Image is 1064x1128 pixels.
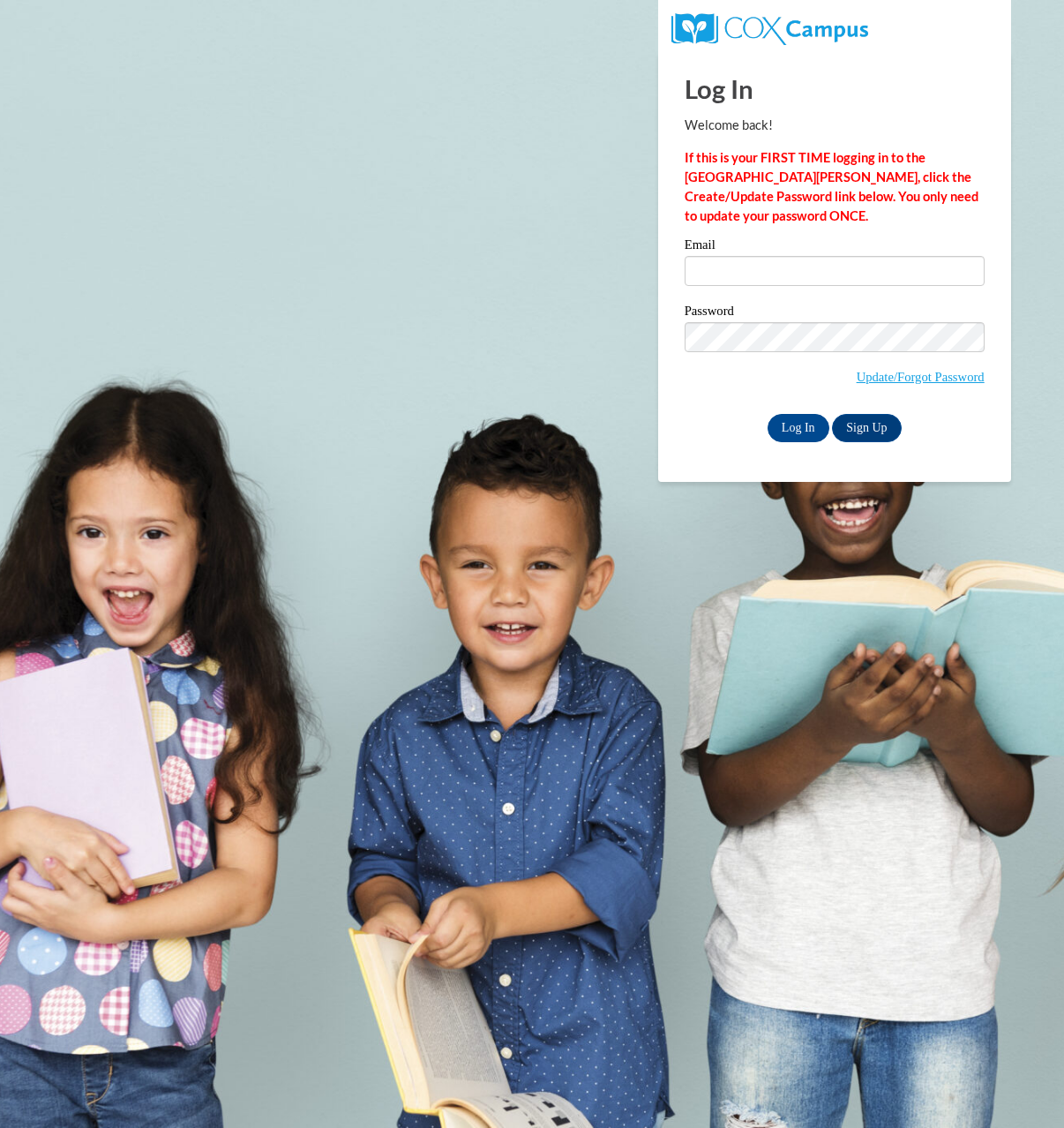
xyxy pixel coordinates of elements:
img: COX Campus [671,13,868,45]
label: Email [685,238,985,256]
a: Update/Forgot Password [857,370,985,384]
strong: If this is your FIRST TIME logging in to the [GEOGRAPHIC_DATA][PERSON_NAME], click the Create/Upd... [685,150,978,223]
input: Log In [768,414,829,442]
h1: Log In [685,71,985,107]
a: Sign Up [832,414,901,442]
a: COX Campus [671,20,868,35]
label: Password [685,305,985,322]
p: Welcome back! [685,116,985,135]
